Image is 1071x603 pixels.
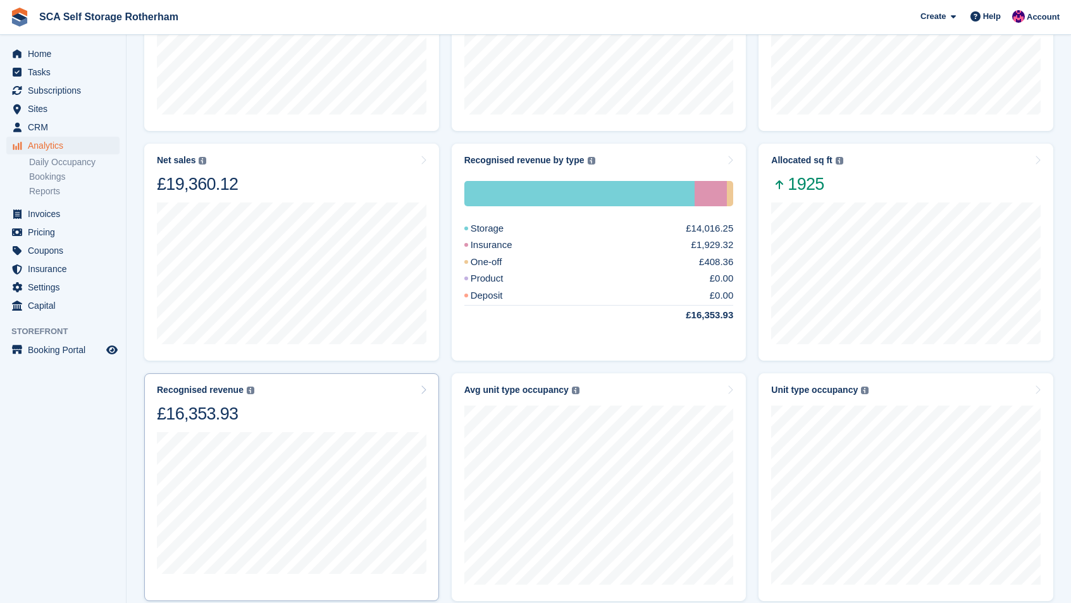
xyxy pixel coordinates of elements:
span: Pricing [28,223,104,241]
div: Unit type occupancy [771,385,858,395]
span: Create [920,10,946,23]
div: £1,929.32 [691,238,734,252]
a: Daily Occupancy [29,156,120,168]
a: menu [6,82,120,99]
div: £19,360.12 [157,173,238,195]
div: Product [464,271,534,286]
span: Subscriptions [28,82,104,99]
span: Sites [28,100,104,118]
span: Account [1027,11,1060,23]
a: menu [6,278,120,296]
a: menu [6,242,120,259]
div: Net sales [157,155,195,166]
a: menu [6,341,120,359]
div: Storage [464,181,695,206]
a: Reports [29,185,120,197]
span: Invoices [28,205,104,223]
div: £0.00 [710,271,734,286]
span: 1925 [771,173,843,195]
div: One-off [464,255,533,270]
span: CRM [28,118,104,136]
div: Recognised revenue by type [464,155,585,166]
img: stora-icon-8386f47178a22dfd0bd8f6a31ec36ba5ce8667c1dd55bd0f319d3a0aa187defe.svg [10,8,29,27]
div: Deposit [464,289,533,303]
a: menu [6,205,120,223]
span: Help [983,10,1001,23]
a: SCA Self Storage Rotherham [34,6,183,27]
div: Recognised revenue [157,385,244,395]
a: menu [6,137,120,154]
span: Booking Portal [28,341,104,359]
img: icon-info-grey-7440780725fd019a000dd9b08b2336e03edf1995a4989e88bcd33f0948082b44.svg [588,157,595,165]
img: icon-info-grey-7440780725fd019a000dd9b08b2336e03edf1995a4989e88bcd33f0948082b44.svg [836,157,843,165]
img: icon-info-grey-7440780725fd019a000dd9b08b2336e03edf1995a4989e88bcd33f0948082b44.svg [199,157,206,165]
span: Storefront [11,325,126,338]
div: Storage [464,221,535,236]
span: Insurance [28,260,104,278]
img: icon-info-grey-7440780725fd019a000dd9b08b2336e03edf1995a4989e88bcd33f0948082b44.svg [247,387,254,394]
div: £0.00 [710,289,734,303]
img: icon-info-grey-7440780725fd019a000dd9b08b2336e03edf1995a4989e88bcd33f0948082b44.svg [572,387,579,394]
div: Allocated sq ft [771,155,832,166]
div: £14,016.25 [686,221,733,236]
img: icon-info-grey-7440780725fd019a000dd9b08b2336e03edf1995a4989e88bcd33f0948082b44.svg [861,387,869,394]
span: Settings [28,278,104,296]
a: menu [6,100,120,118]
a: Bookings [29,171,120,183]
div: Insurance [464,238,543,252]
span: Coupons [28,242,104,259]
a: Preview store [104,342,120,357]
div: £16,353.93 [655,308,733,323]
a: menu [6,118,120,136]
div: £16,353.93 [157,403,254,425]
span: Home [28,45,104,63]
div: One-off [727,181,734,206]
div: Avg unit type occupancy [464,385,569,395]
img: Sam Chapman [1012,10,1025,23]
div: £408.36 [699,255,733,270]
span: Analytics [28,137,104,154]
a: menu [6,63,120,81]
span: Tasks [28,63,104,81]
a: menu [6,45,120,63]
a: menu [6,297,120,314]
div: Insurance [695,181,726,206]
a: menu [6,223,120,241]
span: Capital [28,297,104,314]
a: menu [6,260,120,278]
